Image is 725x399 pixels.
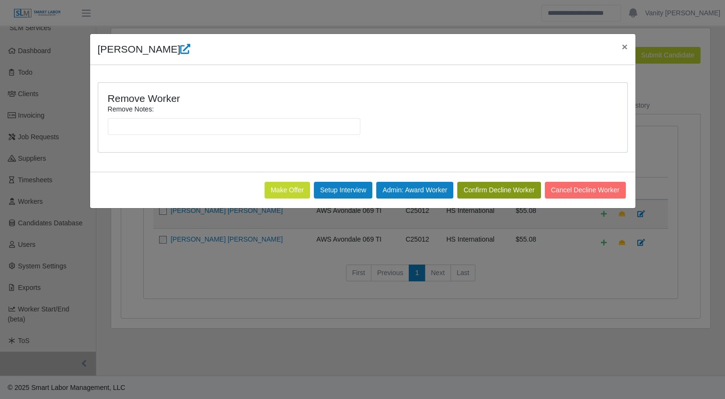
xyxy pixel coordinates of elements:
button: Close [614,34,635,59]
button: Admin: Award Worker [376,182,453,199]
button: Make Offer [265,182,310,199]
span: × [621,41,627,52]
h4: Remove Worker [108,92,487,104]
h4: [PERSON_NAME] [98,42,191,57]
button: Confirm Decline Worker [457,182,541,199]
button: Setup Interview [314,182,373,199]
label: Remove Notes: [108,104,154,114]
button: Cancel Decline Worker [545,182,626,199]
